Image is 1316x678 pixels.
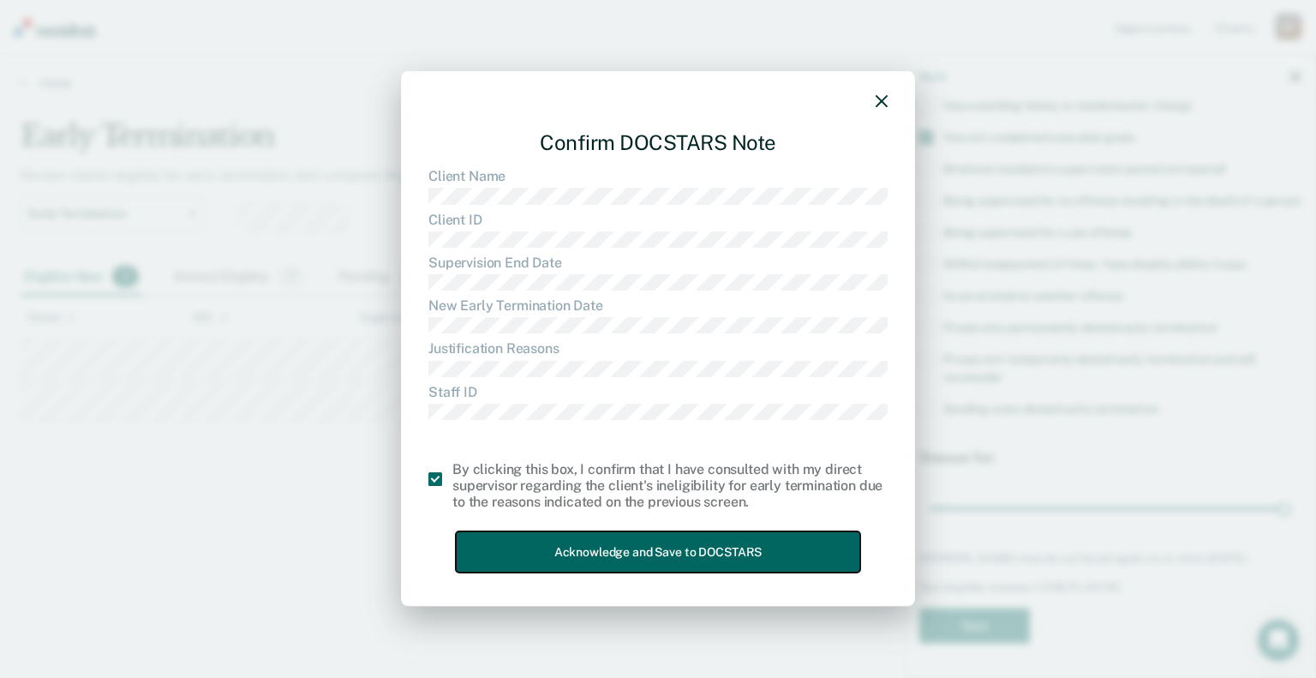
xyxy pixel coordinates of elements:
div: By clicking this box, I confirm that I have consulted with my direct supervisor regarding the cli... [452,461,888,511]
dt: Client Name [428,168,888,184]
dt: Staff ID [428,384,888,400]
div: Confirm DOCSTARS Note [428,117,888,169]
button: Acknowledge and Save to DOCSTARS [456,531,860,573]
dt: Client ID [428,212,888,228]
dt: Supervision End Date [428,255,888,271]
dt: New Early Termination Date [428,297,888,314]
dt: Justification Reasons [428,341,888,357]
